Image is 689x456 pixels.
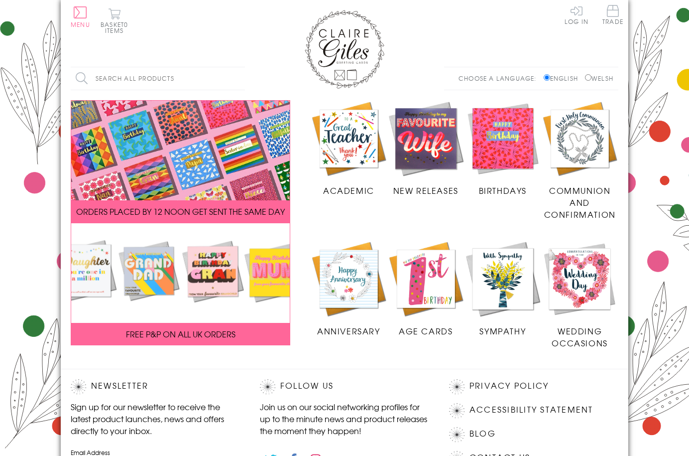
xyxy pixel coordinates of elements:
[71,20,90,29] span: Menu
[399,325,453,337] span: Age Cards
[552,325,607,349] span: Wedding Occasions
[387,100,464,197] a: New Releases
[71,6,90,27] button: Menu
[541,240,618,349] a: Wedding Occasions
[602,5,623,24] span: Trade
[469,427,496,441] a: Blog
[71,379,240,394] h2: Newsletter
[71,401,240,437] p: Sign up for our newsletter to receive the latest product launches, news and offers directly to yo...
[479,184,527,196] span: Birthdays
[310,240,387,337] a: Anniversary
[459,74,542,83] p: Choose a language:
[585,74,613,83] label: Welsh
[71,67,245,90] input: Search all products
[469,403,593,417] a: Accessibility Statement
[541,100,618,221] a: Communion and Confirmation
[479,325,526,337] span: Sympathy
[469,379,549,393] a: Privacy Policy
[235,67,245,90] input: Search
[464,100,542,197] a: Birthdays
[101,8,128,33] button: Basket0 items
[260,379,429,394] h2: Follow Us
[464,240,542,337] a: Sympathy
[305,10,384,89] img: Claire Giles Greetings Cards
[393,184,459,196] span: New Releases
[585,74,591,81] input: Welsh
[544,74,583,83] label: English
[317,325,380,337] span: Anniversary
[310,100,387,197] a: Academic
[544,74,550,81] input: English
[260,401,429,437] p: Join us on our social networking profiles for up to the minute news and product releases the mome...
[76,205,285,217] span: ORDERS PLACED BY 12 NOON GET SENT THE SAME DAY
[126,328,235,340] span: FREE P&P ON ALL UK ORDERS
[323,184,374,196] span: Academic
[544,184,616,220] span: Communion and Confirmation
[105,20,128,35] span: 0 items
[602,5,623,26] a: Trade
[387,240,464,337] a: Age Cards
[565,5,588,24] a: Log In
